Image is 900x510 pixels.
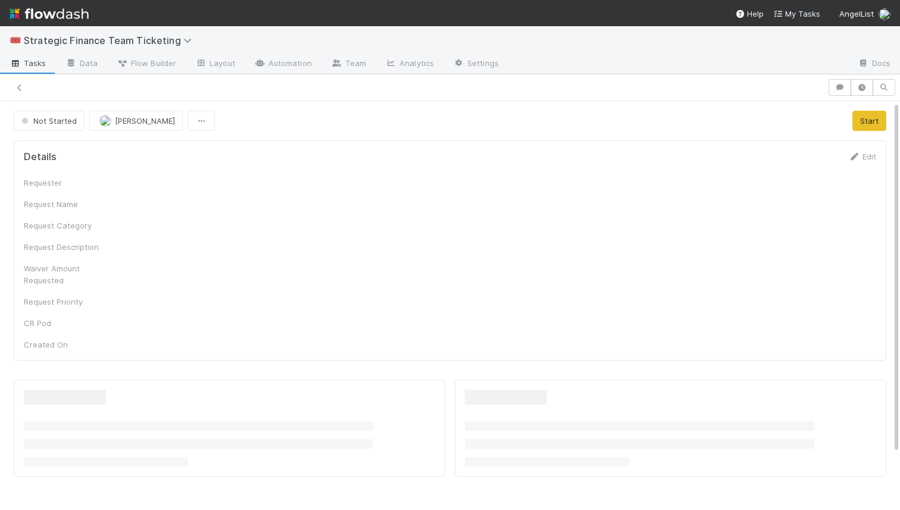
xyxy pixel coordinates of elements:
[19,116,77,126] span: Not Started
[24,241,113,253] div: Request Description
[24,296,113,308] div: Request Priority
[99,115,111,127] img: avatar_aa4fbed5-f21b-48f3-8bdd-57047a9d59de.png
[14,111,85,131] button: Not Started
[443,55,508,74] a: Settings
[115,116,175,126] span: [PERSON_NAME]
[107,55,186,74] a: Flow Builder
[321,55,376,74] a: Team
[56,55,107,74] a: Data
[245,55,321,74] a: Automation
[852,111,886,131] button: Start
[773,9,820,18] span: My Tasks
[10,35,21,45] span: 🎟️
[10,57,46,69] span: Tasks
[376,55,443,74] a: Analytics
[848,152,876,161] a: Edit
[186,55,245,74] a: Layout
[24,220,113,231] div: Request Category
[848,55,900,74] a: Docs
[117,57,176,69] span: Flow Builder
[24,317,113,329] div: CR Pod
[24,35,198,46] span: Strategic Finance Team Ticketing
[839,9,874,18] span: AngelList
[24,198,113,210] div: Request Name
[24,151,57,163] h5: Details
[24,262,113,286] div: Waiver Amount Requested
[10,4,89,24] img: logo-inverted-e16ddd16eac7371096b0.svg
[24,339,113,351] div: Created On
[879,8,890,20] img: avatar_aa4fbed5-f21b-48f3-8bdd-57047a9d59de.png
[735,8,764,20] div: Help
[89,111,183,131] button: [PERSON_NAME]
[24,177,113,189] div: Requester
[773,8,820,20] a: My Tasks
